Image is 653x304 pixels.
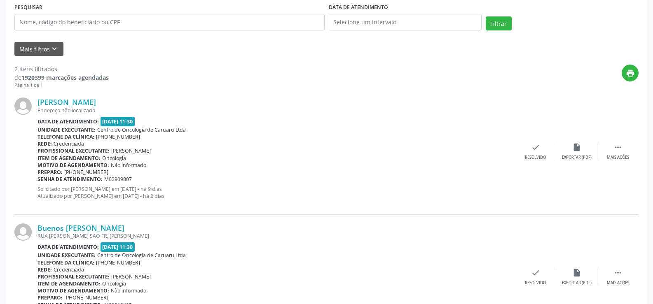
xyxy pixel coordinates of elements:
i: check [531,143,540,152]
div: Mais ações [607,280,629,286]
span: Credenciada [54,140,84,147]
div: de [14,73,109,82]
span: Centro de Oncologia de Caruaru Ltda [97,252,186,259]
a: [PERSON_NAME] [37,97,96,107]
b: Rede: [37,266,52,273]
span: [PERSON_NAME] [111,147,151,154]
b: Preparo: [37,294,63,301]
span: Oncologia [102,280,126,287]
b: Data de atendimento: [37,118,99,125]
strong: 1920399 marcações agendadas [21,74,109,81]
button: Filtrar [486,16,512,30]
i: keyboard_arrow_down [50,44,59,53]
div: Página 1 de 1 [14,82,109,89]
input: Nome, código do beneficiário ou CPF [14,14,325,30]
b: Motivo de agendamento: [37,287,109,294]
div: Endereço não localizado [37,107,515,114]
span: [DATE] 11:30 [101,242,135,252]
div: RUA [PERSON_NAME] SAO FR, [PERSON_NAME] [37,232,515,239]
b: Unidade executante: [37,126,96,133]
i: print [626,69,635,78]
div: Resolvido [525,280,546,286]
input: Selecione um intervalo [329,14,482,30]
i: check [531,268,540,277]
button: Mais filtroskeyboard_arrow_down [14,42,63,56]
b: Profissional executante: [37,147,110,154]
span: Oncologia [102,155,126,162]
div: Mais ações [607,155,629,160]
span: [DATE] 11:30 [101,117,135,126]
b: Rede: [37,140,52,147]
p: Solicitado por [PERSON_NAME] em [DATE] - há 9 dias Atualizado por [PERSON_NAME] em [DATE] - há 2 ... [37,186,515,200]
b: Senha de atendimento: [37,176,103,183]
span: M02909807 [104,176,132,183]
b: Unidade executante: [37,252,96,259]
span: [PERSON_NAME] [111,273,151,280]
b: Telefone da clínica: [37,259,94,266]
div: Exportar (PDF) [562,280,592,286]
b: Preparo: [37,169,63,176]
img: img [14,97,32,115]
label: DATA DE ATENDIMENTO [329,1,388,14]
i:  [613,268,623,277]
span: Não informado [111,287,146,294]
span: [PHONE_NUMBER] [96,259,140,266]
i: insert_drive_file [572,268,581,277]
div: Exportar (PDF) [562,155,592,160]
div: 2 itens filtrados [14,65,109,73]
i: insert_drive_file [572,143,581,152]
span: Não informado [111,162,146,169]
div: Resolvido [525,155,546,160]
span: [PHONE_NUMBER] [96,133,140,140]
span: Credenciada [54,266,84,273]
b: Profissional executante: [37,273,110,280]
i:  [613,143,623,152]
label: PESQUISAR [14,1,42,14]
b: Item de agendamento: [37,280,101,287]
span: [PHONE_NUMBER] [64,169,108,176]
b: Motivo de agendamento: [37,162,109,169]
span: [PHONE_NUMBER] [64,294,108,301]
button: print [622,65,639,81]
b: Data de atendimento: [37,244,99,251]
b: Telefone da clínica: [37,133,94,140]
a: Buenos [PERSON_NAME] [37,223,124,232]
b: Item de agendamento: [37,155,101,162]
span: Centro de Oncologia de Caruaru Ltda [97,126,186,133]
img: img [14,223,32,241]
